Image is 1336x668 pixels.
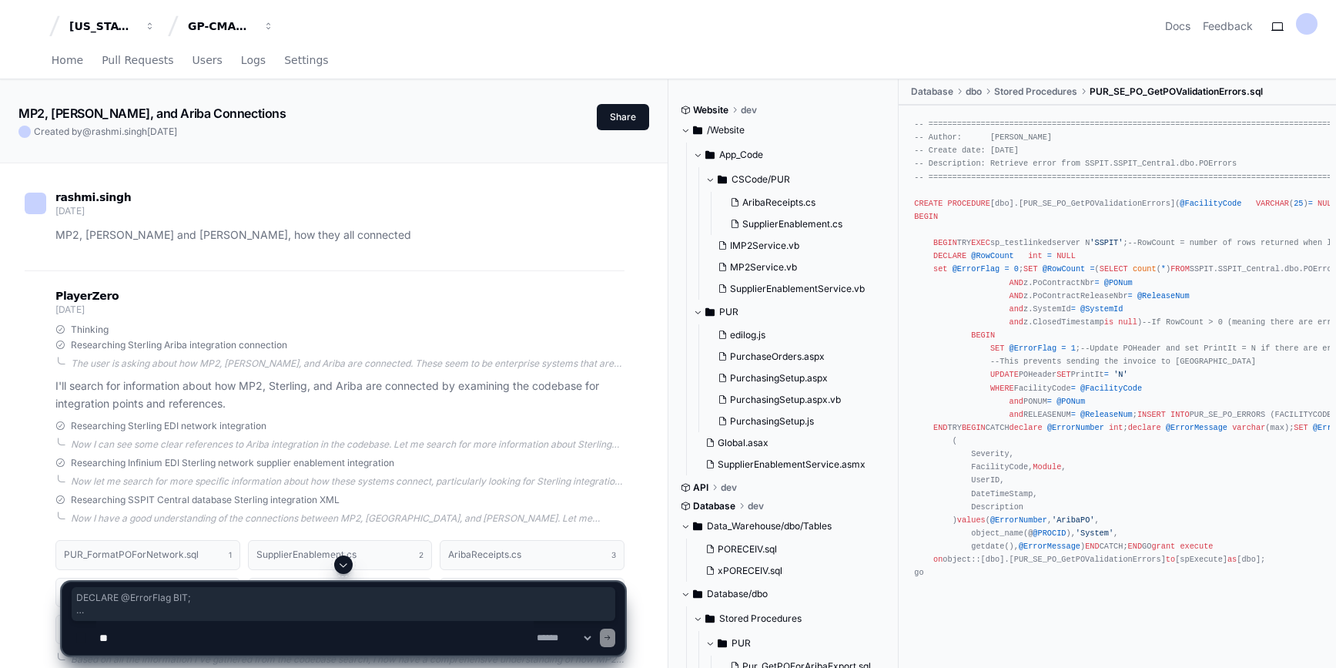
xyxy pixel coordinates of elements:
[147,126,177,137] span: [DATE]
[990,370,1019,379] span: UPDATE
[933,264,947,274] span: set
[69,18,136,34] div: [US_STATE] Pacific
[1180,542,1213,551] span: execute
[248,540,433,569] button: SupplierEnablement.cs2
[440,540,624,569] button: AribaReceipts.cs3
[284,43,328,79] a: Settings
[712,324,879,346] button: edilog.js
[914,173,1336,182] span: -- ======================================================================================
[1010,410,1023,419] span: and
[1071,344,1076,353] span: 1
[1128,291,1133,300] span: =
[933,238,957,247] span: BEGIN
[1170,264,1190,274] span: FROM
[1043,264,1085,274] span: @RowCount
[1080,304,1123,314] span: @SystemId
[1137,291,1190,300] span: @ReleaseNum
[730,240,799,252] span: IMP2Service.vb
[1128,423,1161,432] span: declare
[1294,199,1303,208] span: 25
[712,411,879,432] button: PurchasingSetup.js
[730,283,865,295] span: SupplierEnablementService.vb
[741,104,757,116] span: dev
[1056,251,1076,260] span: NULL
[742,218,842,230] span: SupplierEnablement.cs
[71,324,109,336] span: Thinking
[241,55,266,65] span: Logs
[990,515,1047,525] span: @ErrorNumber
[732,173,790,186] span: CSCode/PUR
[718,437,768,449] span: Global.asax
[681,514,888,539] button: Data_Warehouse/dbo/Tables
[693,104,728,116] span: Website
[990,357,1256,366] span: --This prevents sending the invoice to [GEOGRAPHIC_DATA]
[707,124,745,136] span: /Website
[1118,317,1137,327] span: null
[914,118,1321,579] div: [dbo].[PUR_SE_PO_GetPOValidationErrors]( ( ) , ( ) , , ( ), bit ) TRY sp_testlinkedserver N ; ; (...
[971,331,995,340] span: BEGIN
[699,454,879,475] button: SupplierEnablementService.asmx
[933,423,947,432] span: END
[64,550,199,559] h1: PUR_FormatPOForNetwork.sql
[193,55,223,65] span: Users
[1056,370,1070,379] span: SET
[193,43,223,79] a: Users
[1010,278,1023,287] span: AND
[1010,344,1057,353] span: @ErrorFlag
[1256,199,1289,208] span: VARCHAR
[241,43,266,79] a: Logs
[730,372,828,384] span: PurchasingSetup.aspx
[82,126,92,137] span: @
[712,235,879,257] button: IMP2Service.vb
[730,261,797,274] span: MP2Service.vb
[911,86,953,98] span: Database
[182,12,280,40] button: GP-CMAG-MP2
[730,351,825,363] span: PurchaseOrders.aspx
[1180,199,1241,208] span: @FacilityCode
[724,213,879,235] button: SupplierEnablement.cs
[1232,423,1265,432] span: varchar
[18,106,286,121] app-text-character-animate: MP2, [PERSON_NAME], and Ariba Connections
[71,494,340,506] span: Researching SSPIT Central database Sterling integration XML
[55,540,240,569] button: PUR_FormatPOForNetwork.sql1
[284,55,328,65] span: Settings
[1019,542,1080,551] span: @ErrorMessage
[1071,384,1076,393] span: =
[76,592,611,616] span: DECLARE @ErrorFlag BIT; EXEC dbo.PUR_SE_PO_GetPOValidationErrors @FacilityCode = 'FAC001', @PONum...
[1104,370,1109,379] span: =
[1104,278,1133,287] span: @PONum
[1166,423,1227,432] span: @ErrorMessage
[966,86,982,98] span: dbo
[748,500,764,512] span: dev
[448,550,521,559] h1: AribaReceipts.cs
[933,251,966,260] span: DECLARE
[55,227,624,244] p: MP2, [PERSON_NAME] and [PERSON_NAME], how they all connected
[707,520,832,532] span: Data_Warehouse/dbo/Tables
[724,192,879,213] button: AribaReceipts.cs
[229,549,232,561] span: 1
[914,133,1052,142] span: -- Author: [PERSON_NAME]
[1047,423,1104,432] span: @ErrorNumber
[712,389,879,411] button: PurchasingSetup.aspx.vb
[693,482,708,494] span: API
[1014,264,1019,274] span: 0
[914,146,1019,155] span: -- Create date: [DATE]
[1151,542,1175,551] span: grant
[55,205,84,217] span: [DATE]
[705,146,715,164] svg: Directory
[718,543,777,556] span: PORECEIV.sql
[719,149,763,161] span: App_Code
[699,432,879,454] button: Global.asax
[953,264,1000,274] span: @ErrorFlag
[55,291,119,300] span: PlayerZero
[1109,423,1123,432] span: int
[1047,397,1052,406] span: =
[1010,423,1043,432] span: declare
[718,170,727,189] svg: Directory
[1028,251,1042,260] span: int
[1085,542,1099,551] span: END
[914,212,938,221] span: BEGIN
[1033,462,1061,472] span: Module
[1165,18,1190,34] a: Docs
[730,415,814,428] span: PurchasingSetup.js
